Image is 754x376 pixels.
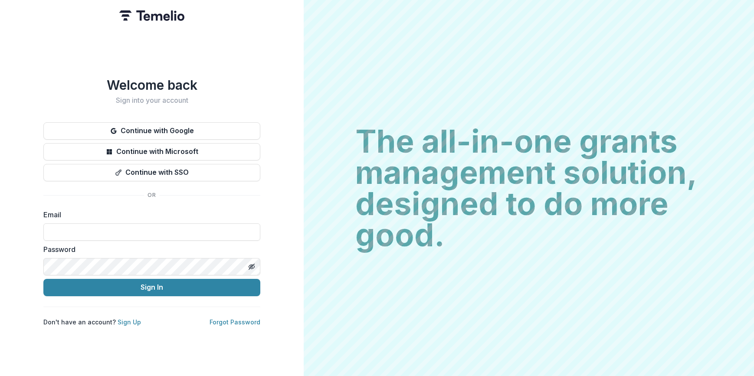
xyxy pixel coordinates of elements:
[119,10,184,21] img: Temelio
[118,318,141,326] a: Sign Up
[43,317,141,327] p: Don't have an account?
[43,77,260,93] h1: Welcome back
[43,96,260,105] h2: Sign into your account
[43,244,255,255] label: Password
[43,143,260,160] button: Continue with Microsoft
[245,260,259,274] button: Toggle password visibility
[43,164,260,181] button: Continue with SSO
[43,122,260,140] button: Continue with Google
[210,318,260,326] a: Forgot Password
[43,279,260,296] button: Sign In
[43,209,255,220] label: Email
